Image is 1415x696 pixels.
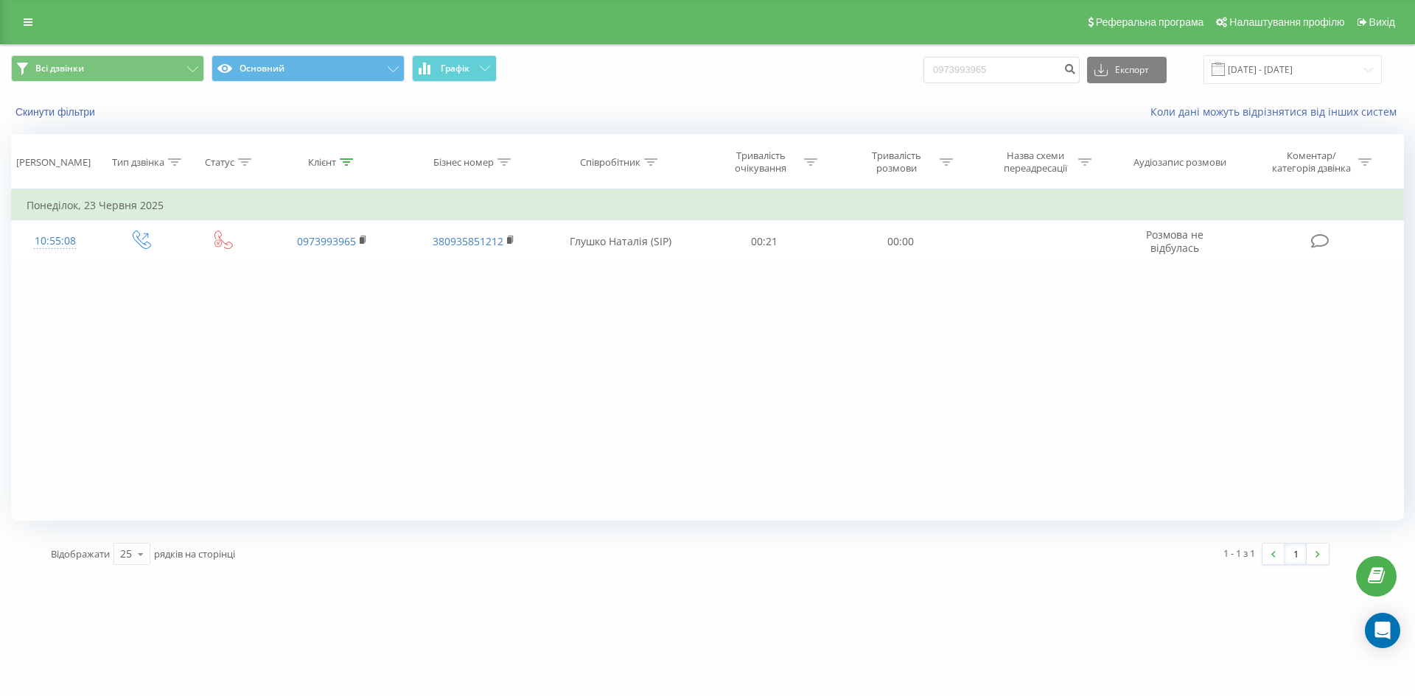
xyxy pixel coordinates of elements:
[308,156,336,169] div: Клієнт
[1087,57,1167,83] button: Експорт
[1223,546,1255,560] div: 1 - 1 з 1
[35,63,84,74] span: Всі дзвінки
[27,227,84,256] div: 10:55:08
[996,150,1075,175] div: Назва схеми переадресації
[205,156,234,169] div: Статус
[580,156,640,169] div: Співробітник
[1096,16,1204,28] span: Реферальна програма
[433,234,503,248] a: 380935851212
[51,547,110,560] span: Відображати
[441,63,469,74] span: Графік
[1285,544,1307,564] a: 1
[1229,16,1344,28] span: Налаштування профілю
[412,55,497,82] button: Графік
[433,156,494,169] div: Бізнес номер
[1133,156,1226,169] div: Аудіозапис розмови
[696,220,832,263] td: 00:21
[722,150,800,175] div: Тривалість очікування
[16,156,91,169] div: [PERSON_NAME]
[297,234,356,248] a: 0973993965
[11,55,204,82] button: Всі дзвінки
[212,55,405,82] button: Основний
[1146,228,1203,255] span: Розмова не відбулась
[154,547,235,560] span: рядків на сторінці
[112,156,164,169] div: Тип дзвінка
[1365,613,1400,648] div: Open Intercom Messenger
[1268,150,1355,175] div: Коментар/категорія дзвінка
[857,150,936,175] div: Тривалість розмови
[12,191,1404,220] td: Понеділок, 23 Червня 2025
[120,546,132,561] div: 25
[923,57,1080,83] input: Пошук за номером
[832,220,968,263] td: 00:00
[1150,105,1404,119] a: Коли дані можуть відрізнятися вiд інших систем
[1369,16,1395,28] span: Вихід
[544,220,696,263] td: Глушко Наталія (SIP)
[11,105,102,119] button: Скинути фільтри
